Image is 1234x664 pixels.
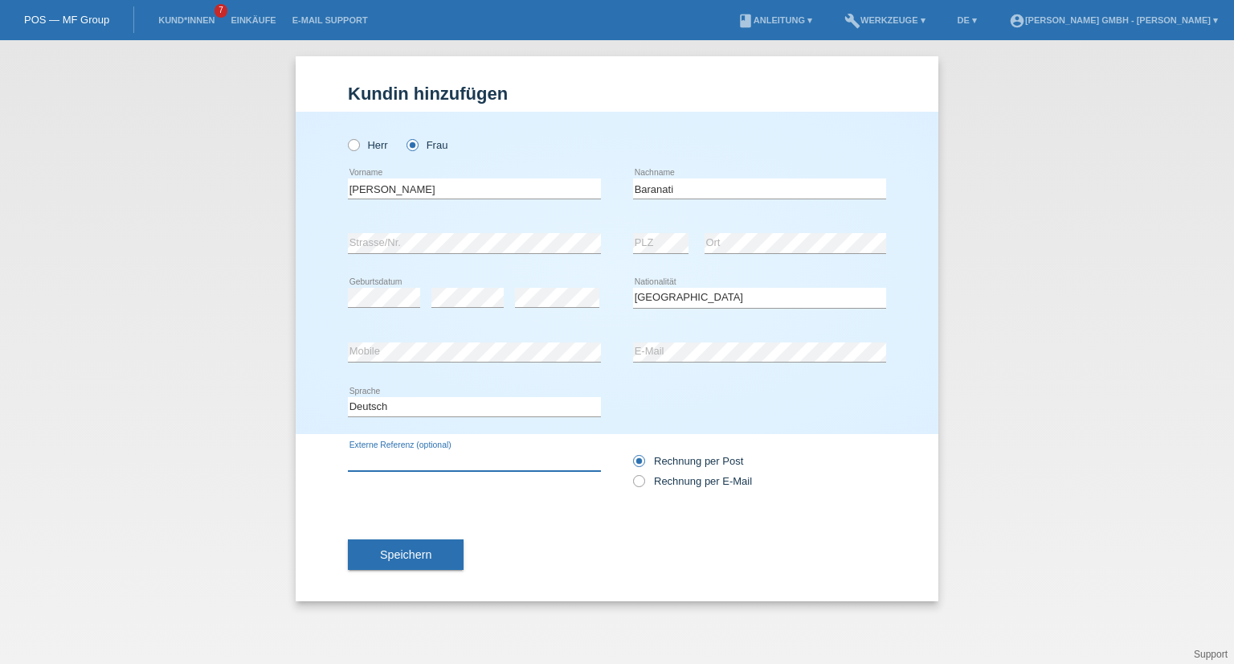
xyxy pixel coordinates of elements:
[348,139,388,151] label: Herr
[1194,649,1228,660] a: Support
[348,84,886,104] h1: Kundin hinzufügen
[150,15,223,25] a: Kund*innen
[348,539,464,570] button: Speichern
[729,15,820,25] a: bookAnleitung ▾
[407,139,417,150] input: Frau
[24,14,109,26] a: POS — MF Group
[844,13,860,29] i: build
[1009,13,1025,29] i: account_circle
[380,548,431,561] span: Speichern
[215,4,227,18] span: 7
[348,139,358,150] input: Herr
[633,475,644,495] input: Rechnung per E-Mail
[950,15,985,25] a: DE ▾
[223,15,284,25] a: Einkäufe
[284,15,376,25] a: E-Mail Support
[1001,15,1226,25] a: account_circle[PERSON_NAME] GmbH - [PERSON_NAME] ▾
[407,139,447,151] label: Frau
[633,475,752,487] label: Rechnung per E-Mail
[836,15,934,25] a: buildWerkzeuge ▾
[738,13,754,29] i: book
[633,455,644,475] input: Rechnung per Post
[633,455,743,467] label: Rechnung per Post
